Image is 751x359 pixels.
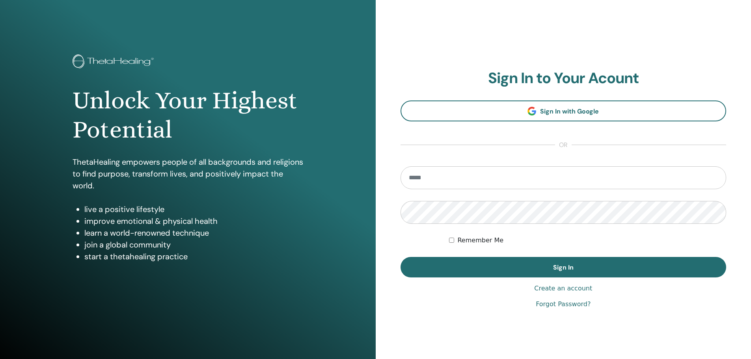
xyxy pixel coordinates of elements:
li: learn a world-renowned technique [84,227,303,239]
li: improve emotional & physical health [84,215,303,227]
label: Remember Me [457,236,503,245]
h1: Unlock Your Highest Potential [73,86,303,145]
span: Sign In [553,263,574,272]
span: or [555,140,572,150]
a: Sign In with Google [401,100,727,121]
div: Keep me authenticated indefinitely or until I manually logout [449,236,726,245]
li: live a positive lifestyle [84,203,303,215]
a: Create an account [534,284,592,293]
span: Sign In with Google [540,107,599,115]
p: ThetaHealing empowers people of all backgrounds and religions to find purpose, transform lives, a... [73,156,303,192]
a: Forgot Password? [536,299,591,309]
li: start a thetahealing practice [84,251,303,262]
button: Sign In [401,257,727,277]
li: join a global community [84,239,303,251]
h2: Sign In to Your Acount [401,69,727,87]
